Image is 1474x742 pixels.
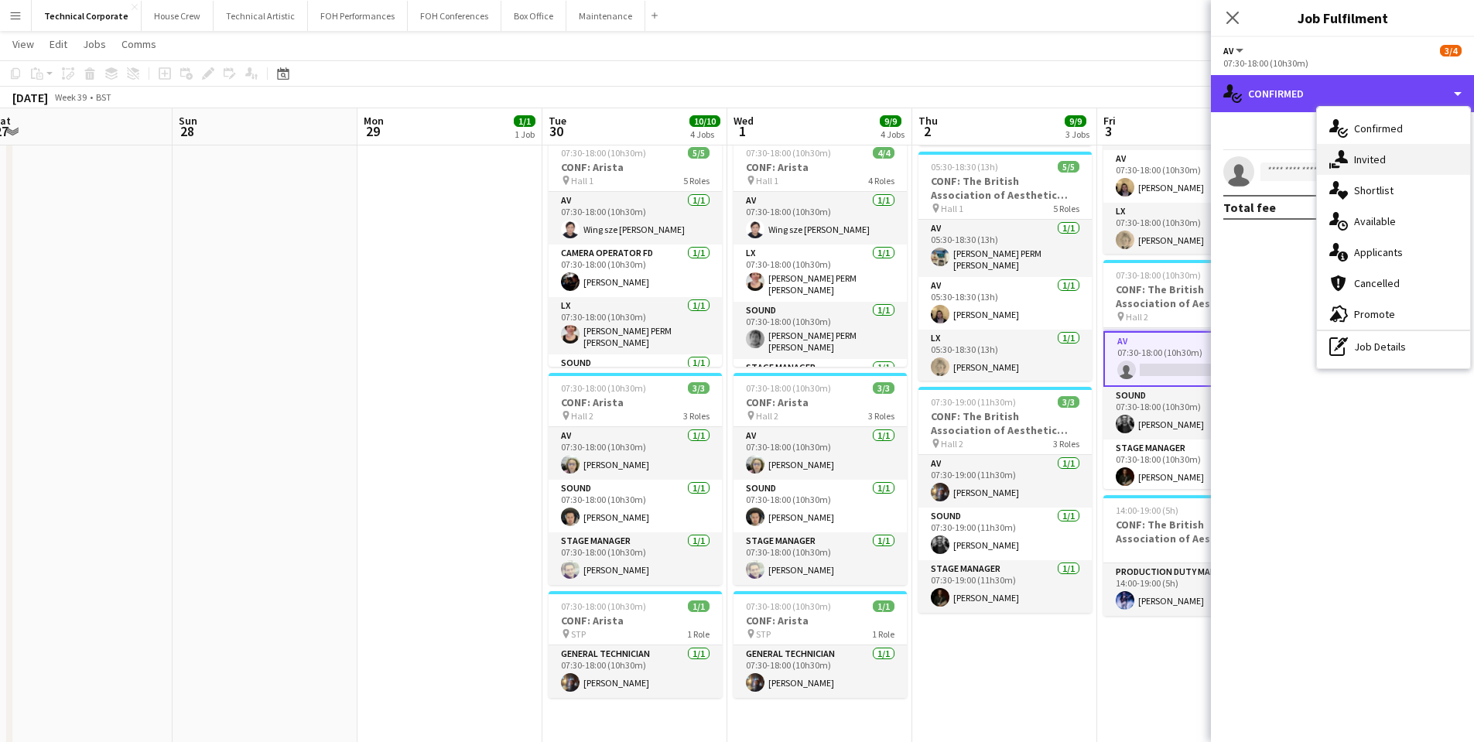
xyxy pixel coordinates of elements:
span: 3/3 [688,382,710,394]
span: AV [1223,45,1233,56]
span: 3/4 [1440,45,1462,56]
app-job-card: 07:30-18:00 (10h30m)1/1CONF: Arista STP1 RoleGeneral Technician1/107:30-18:00 (10h30m)[PERSON_NAME] [549,591,722,698]
span: 30 [546,122,566,140]
span: 2 [916,122,938,140]
a: Jobs [77,34,112,54]
app-job-card: 07:30-18:00 (10h30m)4/4CONF: Arista Hall 14 RolesAV1/107:30-18:00 (10h30m)Wing sze [PERSON_NAME]L... [734,138,907,367]
span: 4/4 [873,147,894,159]
button: Maintenance [566,1,645,31]
button: House Crew [142,1,214,31]
app-card-role: Sound1/107:30-18:00 (10h30m)[PERSON_NAME] [549,480,722,532]
div: Total fee [1223,200,1276,215]
button: Technical Artistic [214,1,308,31]
app-job-card: 07:30-19:00 (11h30m)3/3CONF: The British Association of Aesthetic Plastic Surgeons Hall 23 RolesA... [918,387,1092,613]
span: Sun [179,114,197,128]
app-card-role: AV1/107:30-18:00 (10h30m)Wing sze [PERSON_NAME] [549,192,722,244]
span: Jobs [83,37,106,51]
span: Invited [1354,152,1386,166]
div: BST [96,91,111,103]
span: STP [756,628,771,640]
span: Hall 2 [756,410,778,422]
span: 3 [1101,122,1116,140]
app-card-role: Stage Manager1/107:30-18:00 (10h30m)[PERSON_NAME] [734,532,907,585]
app-job-card: 07:30-18:00 (10h30m)1/1CONF: Arista STP1 RoleGeneral Technician1/107:30-18:00 (10h30m)[PERSON_NAME] [734,591,907,698]
span: Hall 2 [941,438,963,450]
span: 07:30-19:00 (11h30m) [931,396,1016,408]
span: 9/9 [1065,115,1086,127]
span: 5 Roles [683,175,710,186]
span: 29 [361,122,384,140]
app-card-role: LX1/107:30-18:00 (10h30m)[PERSON_NAME] PERM [PERSON_NAME] [549,297,722,354]
span: Hall 1 [571,175,593,186]
div: 14:00-19:00 (5h)1/1CONF: The British Association of Aesthetic Plastic Surgeons1 RoleProduction Du... [1103,495,1277,616]
span: Available [1354,214,1396,228]
div: Job Details [1317,331,1470,362]
app-card-role: AV1/107:30-18:00 (10h30m)Wing sze [PERSON_NAME] [734,192,907,244]
span: 07:30-18:00 (10h30m) [746,600,831,612]
button: Box Office [501,1,566,31]
div: 3 Jobs [1065,128,1089,140]
span: 07:30-18:00 (10h30m) [746,147,831,159]
span: Week 39 [51,91,90,103]
span: 07:30-18:00 (10h30m) [746,382,831,394]
div: 05:30-18:30 (13h)5/5CONF: The British Association of Aesthetic Plastic Surgeons Hall 15 RolesAV1/... [918,152,1092,381]
span: 1/1 [514,115,535,127]
app-job-card: 07:30-18:00 (10h30m)3/3CONF: Arista Hall 23 RolesAV1/107:30-18:00 (10h30m)[PERSON_NAME]Sound1/107... [734,373,907,585]
span: Fri [1103,114,1116,128]
app-card-role: AV1/107:30-18:00 (10h30m)[PERSON_NAME] [1103,150,1277,203]
div: 4 Jobs [881,128,905,140]
button: FOH Performances [308,1,408,31]
span: Thu [918,114,938,128]
app-card-role: AV1/107:30-19:00 (11h30m)[PERSON_NAME] [918,455,1092,508]
span: 07:30-18:00 (10h30m) [561,382,646,394]
app-card-role: LX1/107:30-18:00 (10h30m)[PERSON_NAME] [1103,203,1277,255]
app-card-role: AV1/107:30-18:00 (10h30m)[PERSON_NAME] [734,427,907,480]
a: View [6,34,40,54]
span: View [12,37,34,51]
span: 5 Roles [1053,203,1079,214]
h3: CONF: Arista [734,395,907,409]
span: Tue [549,114,566,128]
span: Comms [121,37,156,51]
span: 3 Roles [1053,438,1079,450]
span: 1/1 [873,600,894,612]
span: STP [571,628,586,640]
span: 07:30-18:00 (10h30m) [1116,269,1201,281]
div: Confirmed [1211,75,1474,112]
div: 07:30-18:00 (10h30m)3/4CONF: The British Association of Aesthetic Plastic Surgeons Hall 24 RolesA... [1103,260,1277,489]
app-card-role: Sound1/107:30-18:00 (10h30m)[PERSON_NAME] PERM [PERSON_NAME] [734,302,907,359]
app-card-role: Stage Manager1/1 [734,359,907,412]
app-card-role: Stage Manager1/107:30-19:00 (11h30m)[PERSON_NAME] [918,560,1092,613]
div: [DATE] [12,90,48,105]
div: 1 Job [515,128,535,140]
app-card-role: Camera Operator FD1/107:30-18:00 (10h30m)[PERSON_NAME] [549,244,722,297]
app-card-role: General Technician1/107:30-18:00 (10h30m)[PERSON_NAME] [734,645,907,698]
span: 07:30-18:00 (10h30m) [561,600,646,612]
span: 14:00-19:00 (5h) [1116,504,1178,516]
a: Comms [115,34,162,54]
span: Hall 2 [571,410,593,422]
span: 3 Roles [683,410,710,422]
span: 10/10 [689,115,720,127]
app-job-card: 07:30-18:00 (10h30m)3/3CONF: Arista Hall 23 RolesAV1/107:30-18:00 (10h30m)[PERSON_NAME]Sound1/107... [549,373,722,585]
span: 9/9 [880,115,901,127]
app-card-role: Sound1/107:30-18:00 (10h30m)[PERSON_NAME] [734,480,907,532]
span: 1 Role [872,628,894,640]
h3: Job Fulfilment [1211,8,1474,28]
h3: CONF: Arista [549,395,722,409]
span: 07:30-18:00 (10h30m) [561,147,646,159]
button: FOH Conferences [408,1,501,31]
app-card-role: AV1/105:30-18:30 (13h)[PERSON_NAME] [918,277,1092,330]
app-card-role: AV0/107:30-18:00 (10h30m) [1103,331,1277,387]
span: Shortlist [1354,183,1394,197]
span: 5/5 [1058,161,1079,173]
app-card-role: AV1/105:30-18:30 (13h)[PERSON_NAME] PERM [PERSON_NAME] [918,220,1092,277]
span: 3/3 [873,382,894,394]
app-card-role: LX1/107:30-18:00 (10h30m)[PERSON_NAME] PERM [PERSON_NAME] [734,244,907,302]
span: Applicants [1354,245,1403,259]
h3: CONF: The British Association of Aesthetic Plastic Surgeons [1103,282,1277,310]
